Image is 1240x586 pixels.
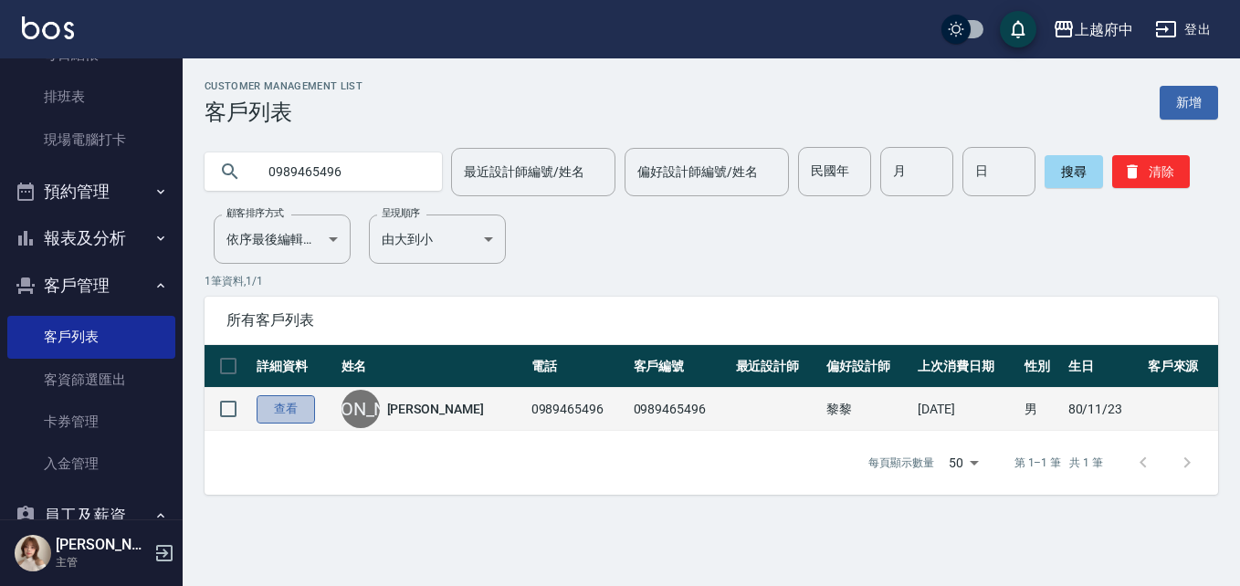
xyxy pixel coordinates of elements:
td: 0989465496 [629,388,731,431]
a: 客資篩選匯出 [7,359,175,401]
div: [PERSON_NAME] [342,390,380,428]
a: 客戶列表 [7,316,175,358]
h5: [PERSON_NAME] [56,536,149,554]
td: 男 [1020,388,1063,431]
td: [DATE] [913,388,1020,431]
button: 搜尋 [1045,155,1103,188]
a: 卡券管理 [7,401,175,443]
td: 黎黎 [822,388,913,431]
th: 詳細資料 [252,345,337,388]
button: 預約管理 [7,168,175,215]
th: 性別 [1020,345,1063,388]
th: 生日 [1064,345,1143,388]
button: 登出 [1148,13,1218,47]
button: save [1000,11,1036,47]
label: 呈現順序 [382,206,420,220]
a: 查看 [257,395,315,424]
th: 姓名 [337,345,527,388]
a: 新增 [1160,86,1218,120]
a: 入金管理 [7,443,175,485]
a: 排班表 [7,76,175,118]
p: 主管 [56,554,149,570]
button: 員工及薪資 [7,492,175,539]
th: 上次消費日期 [913,345,1020,388]
label: 顧客排序方式 [226,206,284,220]
span: 所有客戶列表 [226,311,1196,330]
th: 最近設計師 [731,345,823,388]
p: 第 1–1 筆 共 1 筆 [1014,455,1103,471]
div: 上越府中 [1075,18,1133,41]
div: 50 [941,438,985,487]
p: 每頁顯示數量 [868,455,934,471]
td: 80/11/23 [1064,388,1143,431]
th: 客戶編號 [629,345,731,388]
button: 上越府中 [1046,11,1140,48]
button: 清除 [1112,155,1190,188]
div: 依序最後編輯時間 [214,215,351,264]
th: 客戶來源 [1143,345,1218,388]
td: 0989465496 [527,388,629,431]
p: 1 筆資料, 1 / 1 [205,273,1218,289]
button: 報表及分析 [7,215,175,262]
img: Person [15,535,51,571]
h3: 客戶列表 [205,99,363,125]
th: 偏好設計師 [822,345,913,388]
div: 由大到小 [369,215,506,264]
th: 電話 [527,345,629,388]
a: 現場電腦打卡 [7,119,175,161]
input: 搜尋關鍵字 [256,147,427,196]
h2: Customer Management List [205,80,363,92]
img: Logo [22,16,74,39]
button: 客戶管理 [7,262,175,309]
a: [PERSON_NAME] [387,400,484,418]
